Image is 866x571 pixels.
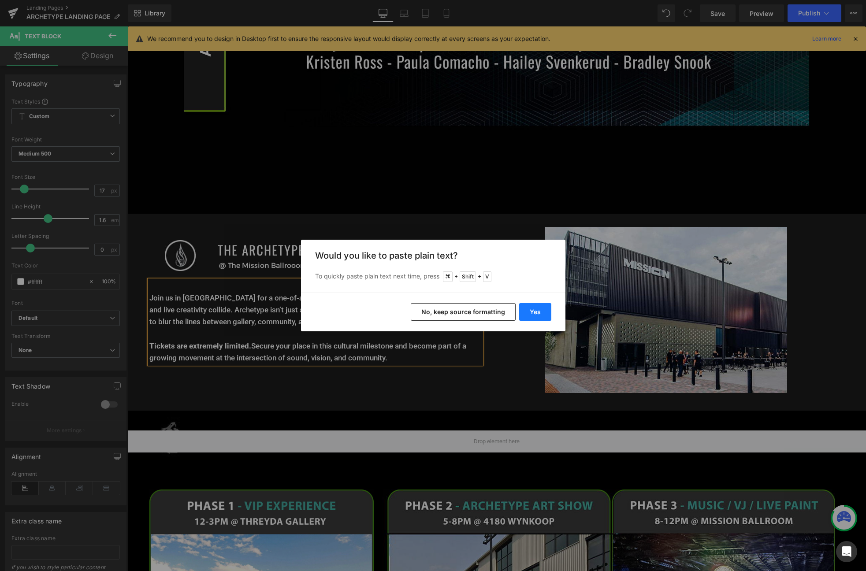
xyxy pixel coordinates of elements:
button: No, keep source formatting [411,303,516,321]
button: Yes [519,303,551,321]
span: V [483,271,491,282]
strong: Tickets are extremely limited. [22,315,124,324]
span: Shift [460,271,476,282]
div: Open Intercom Messenger [836,541,857,562]
h1: THE ARCHETYPE SERIES [90,214,363,233]
h3: Would you like to paste plain text? [315,250,551,261]
p: Join us in [GEOGRAPHIC_DATA] for a one-of-a-kind journey where visionary art, underground bass, a... [22,266,354,337]
p: To quickly paste plain text next time, press [315,271,551,282]
span: + [454,272,458,281]
span: + [478,272,481,281]
p: @ The Mission Ballrooom [92,234,363,245]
